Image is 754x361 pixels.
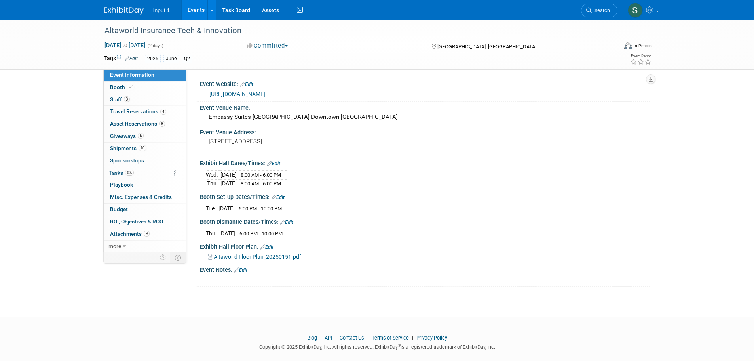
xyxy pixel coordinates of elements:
[104,7,144,15] img: ExhibitDay
[160,109,166,115] span: 4
[104,191,186,203] a: Misc. Expenses & Credits
[200,126,650,136] div: Event Venue Address:
[163,55,179,63] div: June
[571,41,652,53] div: Event Format
[147,43,163,48] span: (2 days)
[280,220,293,225] a: Edit
[244,42,291,50] button: Committed
[260,244,273,250] a: Edit
[125,170,134,176] span: 0%
[104,228,186,240] a: Attachments9
[581,4,617,17] a: Search
[110,194,172,200] span: Misc. Expenses & Credits
[218,204,235,213] td: [DATE]
[104,241,186,252] a: more
[624,42,632,49] img: Format-Inperson.png
[633,43,652,49] div: In-Person
[129,85,133,89] i: Booth reservation complete
[214,254,301,260] span: Altaworld Floor Plan_20250151.pdf
[104,204,186,216] a: Budget
[144,231,150,237] span: 9
[104,54,138,63] td: Tags
[240,82,253,87] a: Edit
[139,145,146,151] span: 10
[124,96,130,102] span: 3
[159,121,165,127] span: 8
[104,42,146,49] span: [DATE] [DATE]
[156,252,170,263] td: Personalize Event Tab Strip
[110,231,150,237] span: Attachments
[104,167,186,179] a: Tasks0%
[200,216,650,226] div: Booth Dismantle Dates/Times:
[206,171,220,180] td: Wed.
[267,161,280,166] a: Edit
[104,155,186,167] a: Sponsorships
[200,78,650,88] div: Event Website:
[108,243,121,249] span: more
[110,218,163,225] span: ROI, Objectives & ROO
[170,252,186,263] td: Toggle Event Tabs
[333,335,338,341] span: |
[104,143,186,155] a: Shipments10
[416,335,447,341] a: Privacy Policy
[628,3,643,18] img: Susan Stout
[110,120,165,127] span: Asset Reservations
[110,157,144,164] span: Sponsorships
[209,91,265,97] a: [URL][DOMAIN_NAME]
[592,8,610,13] span: Search
[200,241,650,251] div: Exhibit Hall Floor Plan:
[104,82,186,94] a: Booth
[630,54,651,58] div: Event Rating
[110,108,166,115] span: Travel Reservations
[200,102,650,112] div: Event Venue Name:
[200,264,650,274] div: Event Notes:
[307,335,317,341] a: Blog
[110,206,128,212] span: Budget
[104,94,186,106] a: Staff3
[121,42,129,48] span: to
[239,231,283,237] span: 6:00 PM - 10:00 PM
[220,171,237,180] td: [DATE]
[410,335,415,341] span: |
[110,145,146,151] span: Shipments
[145,55,161,63] div: 2025
[200,157,650,168] div: Exhibit Hall Dates/Times:
[200,191,650,201] div: Booth Set-up Dates/Times:
[220,180,237,188] td: [DATE]
[104,216,186,228] a: ROI, Objectives & ROO
[206,111,644,123] div: Embassy Suites [GEOGRAPHIC_DATA] Downtown [GEOGRAPHIC_DATA]
[398,343,401,348] sup: ®
[241,181,281,187] span: 8:00 AM - 6:00 PM
[219,229,236,238] td: [DATE]
[110,84,134,90] span: Booth
[104,130,186,142] a: Giveaways6
[325,335,332,341] a: API
[239,206,282,212] span: 6:00 PM - 10:00 PM
[209,138,379,145] pre: [STREET_ADDRESS]
[104,118,186,130] a: Asset Reservations8
[110,181,133,188] span: Playbook
[102,24,606,38] div: Altaworld Insurance Tech & Innovation
[182,55,192,63] div: Q2
[153,7,170,13] span: Input 1
[318,335,323,341] span: |
[104,69,186,81] a: Event Information
[104,179,186,191] a: Playbook
[206,180,220,188] td: Thu.
[206,229,219,238] td: Thu.
[340,335,364,341] a: Contact Us
[208,254,301,260] a: Altaworld Floor Plan_20250151.pdf
[110,96,130,103] span: Staff
[241,172,281,178] span: 8:00 AM - 6:00 PM
[372,335,409,341] a: Terms of Service
[110,133,144,139] span: Giveaways
[206,204,218,213] td: Tue.
[365,335,370,341] span: |
[272,195,285,200] a: Edit
[125,56,138,61] a: Edit
[110,72,154,78] span: Event Information
[234,267,247,273] a: Edit
[138,133,144,139] span: 6
[109,170,134,176] span: Tasks
[104,106,186,118] a: Travel Reservations4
